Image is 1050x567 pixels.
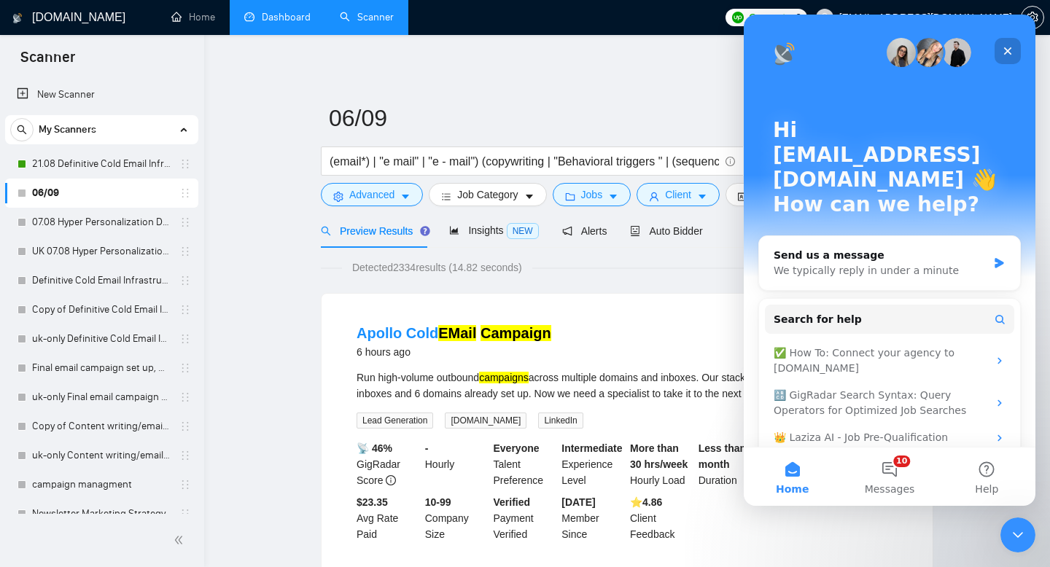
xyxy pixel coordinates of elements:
[457,187,518,203] span: Job Category
[732,12,744,23] img: upwork-logo.png
[1021,12,1044,23] a: setting
[630,442,688,470] b: More than 30 hrs/week
[179,275,191,286] span: holder
[179,508,191,520] span: holder
[524,191,534,202] span: caret-down
[342,259,532,275] span: Detected 2334 results (14.82 seconds)
[321,183,423,206] button: settingAdvancedcaret-down
[179,333,191,345] span: holder
[627,494,696,542] div: Client Feedback
[1022,12,1043,23] span: setting
[479,372,529,383] mark: campaigns
[649,191,659,202] span: user
[507,223,539,239] span: NEW
[565,191,575,202] span: folder
[386,475,396,485] span: info-circle
[179,187,191,199] span: holder
[559,440,627,488] div: Experience Level
[419,224,432,238] div: Tooltip anchor
[697,191,707,202] span: caret-down
[179,391,191,403] span: holder
[494,442,540,454] b: Everyone
[637,183,720,206] button: userClientcaret-down
[179,304,191,316] span: holder
[422,494,491,542] div: Company Size
[749,9,793,26] span: Connects:
[171,11,215,23] a: homeHome
[425,496,451,508] b: 10-99
[179,216,191,228] span: holder
[32,412,171,441] a: Copy of Content writing/email copy/stay out the promotions tab- all description sizes
[32,499,171,528] a: Newsletter Marketing Strategy
[357,343,551,361] div: 6 hours ago
[449,224,538,236] span: Insights
[494,496,531,508] b: Verified
[12,7,23,30] img: logo
[357,496,388,508] b: $23.35
[562,225,607,237] span: Alerts
[32,208,171,237] a: 07.08 Hyper Personalization Definitive Cold Email Infrastructure Specialist Needed
[441,191,451,202] span: bars
[32,470,171,499] a: campaign managment
[665,187,691,203] span: Client
[32,179,171,208] a: 06/09
[422,440,491,488] div: Hourly
[820,12,830,23] span: user
[32,149,171,179] a: 21.08 Definitive Cold Email Infrastructure Specialist Needed
[179,450,191,461] span: holder
[696,440,764,488] div: Duration
[559,494,627,542] div: Member Since
[429,183,546,206] button: barsJob Categorycaret-down
[349,187,394,203] span: Advanced
[321,226,331,236] span: search
[32,441,171,470] a: uk-only Content writing/email copy/stay out the promotions tab- all description sizes
[449,225,459,235] span: area-chart
[357,412,433,429] span: Lead Generation
[400,191,411,202] span: caret-down
[11,125,33,135] span: search
[357,442,392,454] b: 📡 46%
[481,325,551,341] mark: Campaign
[174,533,188,547] span: double-left
[32,383,171,412] a: uk-only Final email campaign set up, management and automation
[9,47,87,77] span: Scanner
[726,157,735,166] span: info-circle
[330,152,719,171] input: Search Freelance Jobs...
[179,246,191,257] span: holder
[179,158,191,170] span: holder
[445,412,526,429] span: [DOMAIN_NAME]
[608,191,618,202] span: caret-down
[17,80,187,109] a: New Scanner
[179,362,191,374] span: holder
[32,295,171,324] a: Copy of Definitive Cold Email Infrastructure Specialist Needed
[796,9,801,26] span: 0
[627,440,696,488] div: Hourly Load
[630,226,640,236] span: robot
[32,324,171,353] a: uk-only Definitive Cold Email Infrastructure Specialist Needed
[10,118,34,141] button: search
[561,442,622,454] b: Intermediate
[438,325,476,341] mark: EMail
[32,237,171,266] a: UK 07.08 Hyper Personalization Definitive Cold Email Infrastructure Specialist Needed
[491,440,559,488] div: Talent Preference
[354,440,422,488] div: GigRadar Score
[357,325,551,341] a: Apollo ColdEMail Campaign
[562,226,572,236] span: notification
[5,80,198,109] li: New Scanner
[538,412,583,429] span: LinkedIn
[340,11,394,23] a: searchScanner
